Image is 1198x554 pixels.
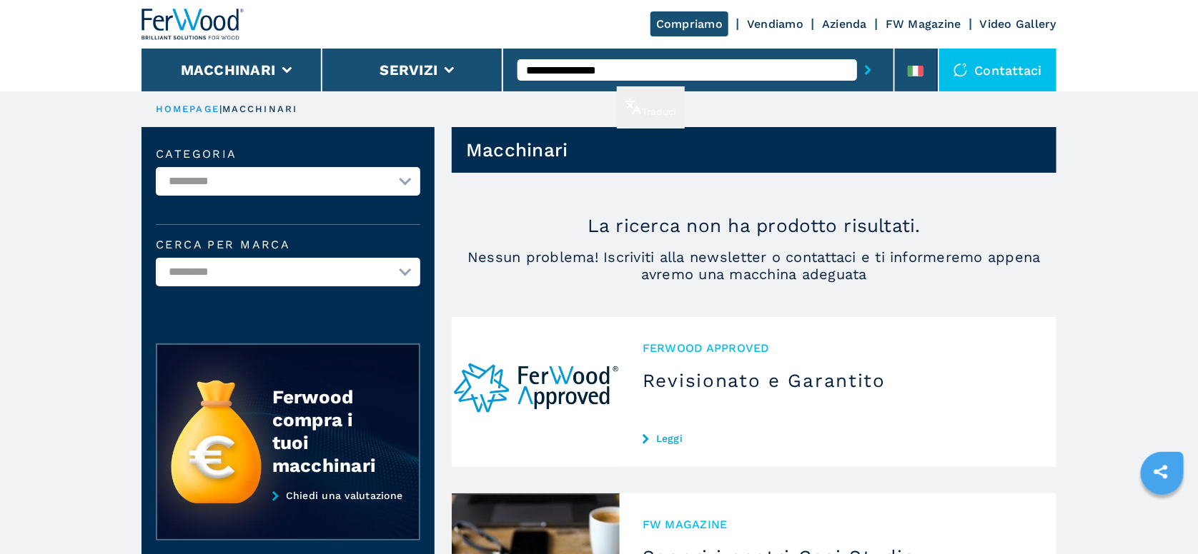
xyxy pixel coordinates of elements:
[643,516,1034,533] span: FW MAGAZINE
[643,369,1034,392] h3: Revisionato e Garantito
[156,239,420,251] label: Cerca per marca
[980,17,1056,31] a: Video Gallery
[1137,490,1187,543] iframe: Chat
[643,433,1034,444] a: Leggi
[466,138,568,161] h1: Macchinari
[452,214,1056,237] p: La ricerca non ha prodotto risultati.
[822,17,867,31] a: Azienda
[1143,454,1179,490] a: sharethis
[156,148,420,160] label: Categoria
[643,340,1034,356] span: Ferwood Approved
[857,54,879,86] button: submit-button
[380,61,437,79] button: Servizi
[954,63,968,77] img: Contattaci
[156,490,420,541] a: Chiedi una valutazione
[272,386,391,477] div: Ferwood compra i tuoi macchinari
[886,17,961,31] a: FW Magazine
[156,104,219,114] a: HOMEPAGE
[747,17,803,31] a: Vendiamo
[452,248,1056,283] span: Nessun problema! Iscriviti alla newsletter o contattaci e ti informeremo appena avremo una macchi...
[181,61,276,79] button: Macchinari
[617,86,685,129] button: Traduci
[222,103,297,116] p: macchinari
[142,9,244,40] img: Ferwood
[650,11,728,36] a: Compriamo
[219,104,222,114] span: |
[939,49,1057,91] div: Contattaci
[452,317,620,467] img: Revisionato e Garantito
[642,106,677,117] span: Traduci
